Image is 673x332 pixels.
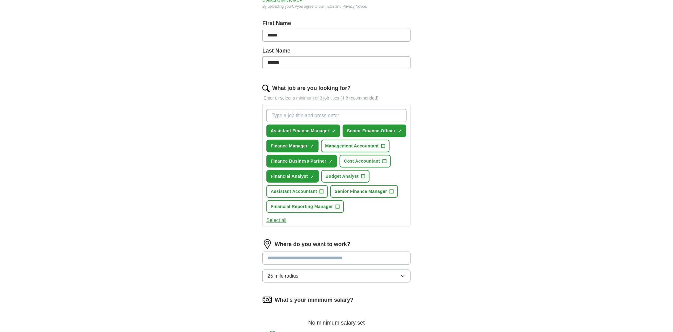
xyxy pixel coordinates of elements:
[262,95,411,101] p: Enter or select a minimum of 3 job titles (4-8 recommended)
[271,188,317,195] span: Assistant Accountant
[340,155,391,168] button: Cost Accountant
[266,170,319,183] button: Financial Analyst✓
[325,4,334,9] a: T&Cs
[335,188,387,195] span: Senior Finance Manager
[272,84,351,92] label: What job are you looking for?
[310,144,314,149] span: ✓
[262,239,272,249] img: location.png
[266,200,344,213] button: Financial Reporting Manager
[325,143,379,149] span: Management Accountant
[262,270,411,283] button: 25 mile radius
[321,140,390,152] button: Management Accountant
[262,47,411,55] label: Last Name
[266,155,337,168] button: Finance Business Partner✓
[347,128,395,134] span: Senior Finance Officer
[266,125,340,137] button: Assistant Finance Manager✓
[266,185,328,198] button: Assistant Accountant
[275,296,353,304] label: What's your minimum salary?
[262,4,411,9] div: By uploading your CV you agree to our and .
[262,312,411,327] div: No minimum salary set
[311,174,314,179] span: ✓
[271,173,308,180] span: Financial Analyst
[271,203,333,210] span: Financial Reporting Manager
[321,170,370,183] button: Budget Analyst
[271,128,329,134] span: Assistant Finance Manager
[332,129,336,134] span: ✓
[343,125,406,137] button: Senior Finance Officer✓
[326,173,359,180] span: Budget Analyst
[329,159,332,164] span: ✓
[266,217,286,224] button: Select all
[266,140,319,152] button: Finance Manager✓
[330,185,398,198] button: Senior Finance Manager
[262,85,270,92] img: search.png
[275,240,350,249] label: Where do you want to work?
[343,4,366,9] a: Privacy Notice
[271,158,326,164] span: Finance Business Partner
[344,158,380,164] span: Cost Accountant
[262,295,272,305] img: salary.png
[262,19,411,28] label: First Name
[266,109,407,122] input: Type a job title and press enter
[398,129,402,134] span: ✓
[271,143,308,149] span: Finance Manager
[268,272,299,280] span: 25 mile radius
